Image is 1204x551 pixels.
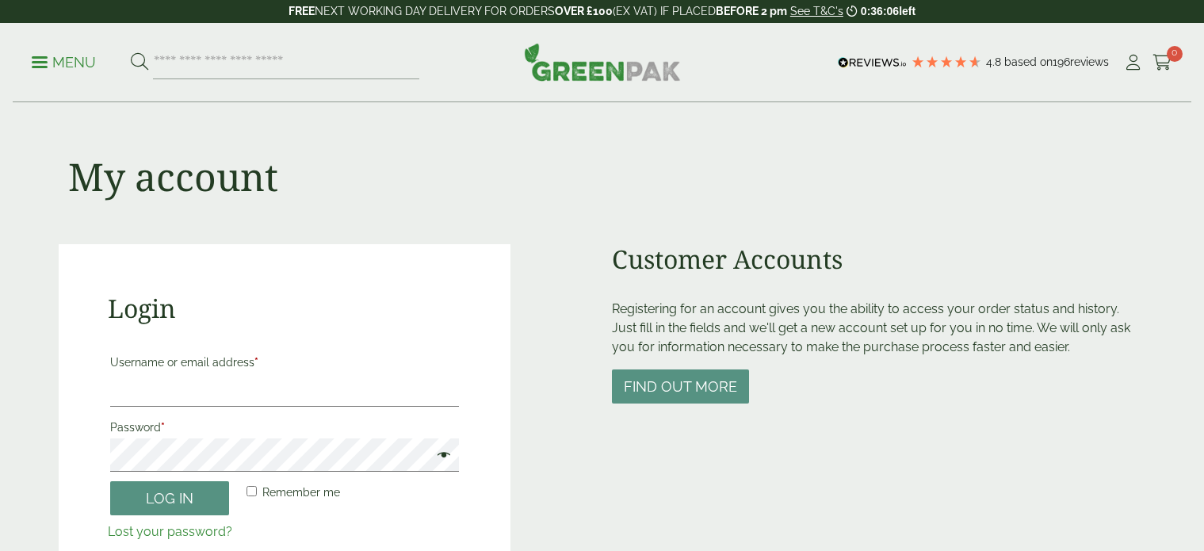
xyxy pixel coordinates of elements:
[110,481,229,515] button: Log in
[110,351,460,373] label: Username or email address
[110,416,460,438] label: Password
[612,244,1145,274] h2: Customer Accounts
[289,5,315,17] strong: FREE
[1152,51,1172,75] a: 0
[262,486,340,499] span: Remember me
[1123,55,1143,71] i: My Account
[32,53,96,72] p: Menu
[838,57,907,68] img: REVIEWS.io
[524,43,681,81] img: GreenPak Supplies
[612,300,1145,357] p: Registering for an account gives you the ability to access your order status and history. Just fi...
[1070,55,1109,68] span: reviews
[1053,55,1070,68] span: 196
[247,486,257,496] input: Remember me
[1167,46,1183,62] span: 0
[612,380,749,395] a: Find out more
[1152,55,1172,71] i: Cart
[986,55,1004,68] span: 4.8
[32,53,96,69] a: Menu
[899,5,915,17] span: left
[555,5,613,17] strong: OVER £100
[108,293,462,323] h2: Login
[861,5,899,17] span: 0:36:06
[790,5,843,17] a: See T&C's
[108,524,232,539] a: Lost your password?
[911,55,982,69] div: 4.79 Stars
[68,154,278,200] h1: My account
[612,369,749,404] button: Find out more
[716,5,787,17] strong: BEFORE 2 pm
[1004,55,1053,68] span: Based on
